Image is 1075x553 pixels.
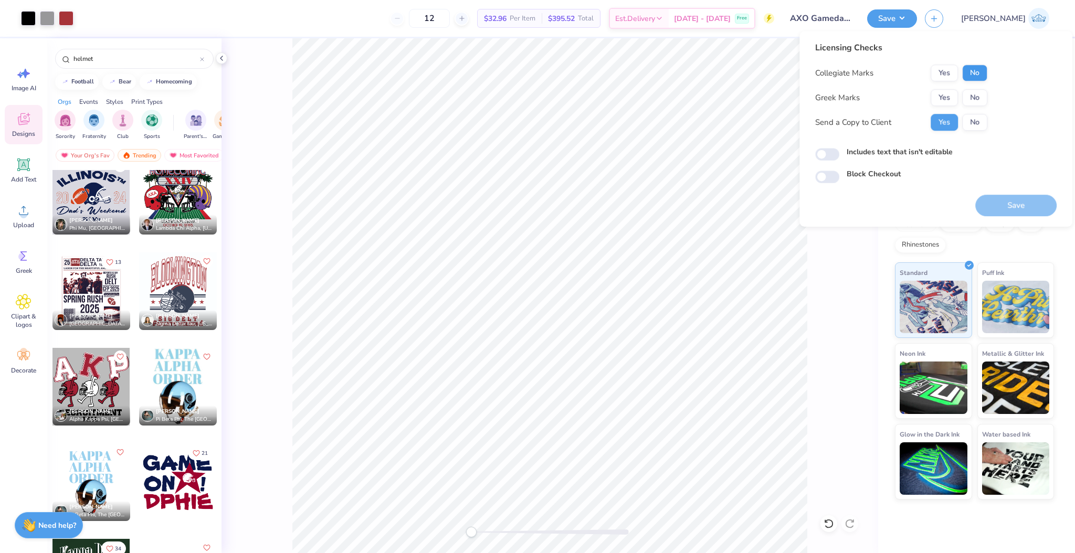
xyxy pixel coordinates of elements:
div: filter for Fraternity [82,110,106,141]
img: Metallic & Glitter Ink [982,361,1050,414]
input: Try "Alpha" [72,54,200,64]
img: most_fav.gif [60,152,69,159]
span: Standard [900,267,928,278]
span: Sigma Delta Tau, [US_STATE][GEOGRAPHIC_DATA] [156,320,213,328]
img: Water based Ink [982,442,1050,495]
span: Est. Delivery [615,13,655,24]
div: Your Org's Fav [56,149,114,162]
img: Club Image [117,114,129,126]
div: bear [119,79,131,84]
button: No [962,114,987,131]
button: Like [201,350,213,363]
div: Trending [118,149,161,162]
span: [PERSON_NAME] [69,312,113,320]
span: Pi Beta Phi, The [GEOGRAPHIC_DATA][US_STATE] [156,416,213,423]
img: Sorority Image [59,114,71,126]
img: trend_line.gif [61,79,69,85]
img: most_fav.gif [169,152,177,159]
button: football [55,74,99,90]
span: 13 [115,260,121,265]
span: [GEOGRAPHIC_DATA], [US_STATE][GEOGRAPHIC_DATA] [GEOGRAPHIC_DATA] [69,320,126,328]
img: Game Day Image [219,114,231,126]
span: Decorate [11,366,36,375]
span: [PERSON_NAME] [961,13,1026,25]
span: [PERSON_NAME] [69,503,113,511]
label: Block Checkout [847,168,901,179]
span: Clipart & logos [6,312,41,329]
span: Metallic & Glitter Ink [982,348,1044,359]
input: Untitled Design [782,8,859,29]
button: Like [114,350,127,363]
button: Yes [931,114,958,131]
span: Water based Ink [982,429,1030,440]
span: [PERSON_NAME] [156,408,199,415]
div: filter for Game Day [213,110,237,141]
div: Events [79,97,98,107]
span: Greek [16,267,32,275]
div: Print Types [131,97,163,107]
div: Styles [106,97,123,107]
span: Alpha Kappa Psi, [GEOGRAPHIC_DATA][US_STATE] [69,416,126,423]
div: football [71,79,94,84]
img: Fraternity Image [88,114,100,126]
img: Parent's Weekend Image [190,114,202,126]
strong: Need help? [38,520,76,530]
span: [PERSON_NAME] [69,408,113,415]
button: filter button [184,110,208,141]
span: 21 [202,451,208,456]
div: Collegiate Marks [815,67,873,79]
div: Rhinestones [895,237,946,253]
button: homecoming [140,74,197,90]
span: $395.52 [548,13,575,24]
span: [PERSON_NAME] [156,217,199,224]
span: Designs [12,130,35,138]
div: Send a Copy to Client [815,116,891,129]
img: Puff Ink [982,281,1050,333]
button: Yes [931,89,958,106]
button: No [962,89,987,106]
div: filter for Sports [141,110,162,141]
span: Glow in the Dark Ink [900,429,960,440]
span: $32.96 [484,13,507,24]
span: Per Item [510,13,535,24]
span: Image AI [12,84,36,92]
img: Glow in the Dark Ink [900,442,967,495]
span: Neon Ink [900,348,925,359]
img: Neon Ink [900,361,967,414]
span: Lambda Chi Alpha, [US_STATE][GEOGRAPHIC_DATA] [156,225,213,232]
span: Game Day [213,133,237,141]
button: Like [114,446,127,459]
button: bear [102,74,136,90]
div: Licensing Checks [815,41,987,54]
img: trend_line.gif [108,79,117,85]
span: [PERSON_NAME] [156,312,199,320]
span: Free [737,15,747,22]
button: filter button [141,110,162,141]
img: trend_line.gif [145,79,154,85]
span: Total [578,13,594,24]
button: filter button [213,110,237,141]
span: Pi Beta Phi, The [GEOGRAPHIC_DATA][US_STATE] [69,511,126,519]
button: filter button [112,110,133,141]
span: [DATE] - [DATE] [674,13,731,24]
img: Sports Image [146,114,158,126]
div: Accessibility label [466,527,477,537]
span: Puff Ink [982,267,1004,278]
button: Like [188,446,213,460]
label: Includes text that isn't editable [847,146,953,157]
button: Like [101,255,126,269]
button: No [962,65,987,81]
span: Phi Mu, [GEOGRAPHIC_DATA][US_STATE] [69,225,126,232]
span: Add Text [11,175,36,184]
div: homecoming [156,79,192,84]
img: Standard [900,281,967,333]
span: Club [117,133,129,141]
div: filter for Parent's Weekend [184,110,208,141]
img: Josephine Amber Orros [1028,8,1049,29]
div: Greek Marks [815,92,860,104]
a: [PERSON_NAME] [956,8,1054,29]
span: Sports [144,133,160,141]
span: Fraternity [82,133,106,141]
button: Save [867,9,917,28]
div: Orgs [58,97,71,107]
